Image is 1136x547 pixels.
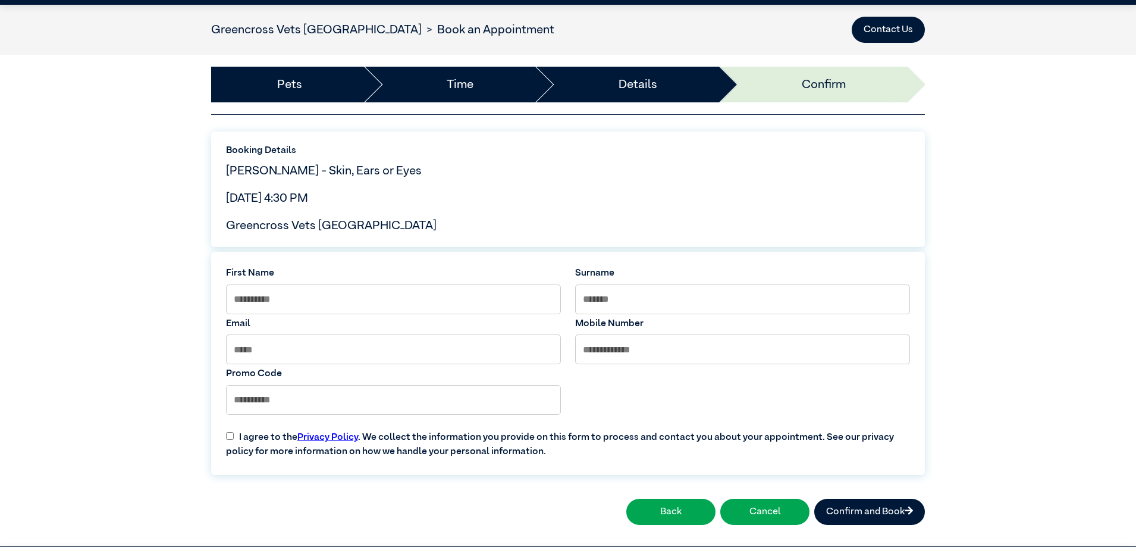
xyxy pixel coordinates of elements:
[211,21,554,39] nav: breadcrumb
[575,266,910,280] label: Surname
[226,317,561,331] label: Email
[226,367,561,381] label: Promo Code
[814,499,925,525] button: Confirm and Book
[720,499,809,525] button: Cancel
[211,24,422,36] a: Greencross Vets [GEOGRAPHIC_DATA]
[626,499,716,525] button: Back
[297,433,358,442] a: Privacy Policy
[447,76,473,93] a: Time
[575,317,910,331] label: Mobile Number
[277,76,302,93] a: Pets
[619,76,657,93] a: Details
[226,266,561,280] label: First Name
[226,165,422,177] span: [PERSON_NAME] - Skin, Ears or Eyes
[852,17,925,43] button: Contact Us
[219,421,917,459] label: I agree to the . We collect the information you provide on this form to process and contact you a...
[226,220,437,232] span: Greencross Vets [GEOGRAPHIC_DATA]
[226,432,234,440] input: I agree to thePrivacy Policy. We collect the information you provide on this form to process and ...
[422,21,554,39] li: Book an Appointment
[226,192,308,204] span: [DATE] 4:30 PM
[226,143,910,158] label: Booking Details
